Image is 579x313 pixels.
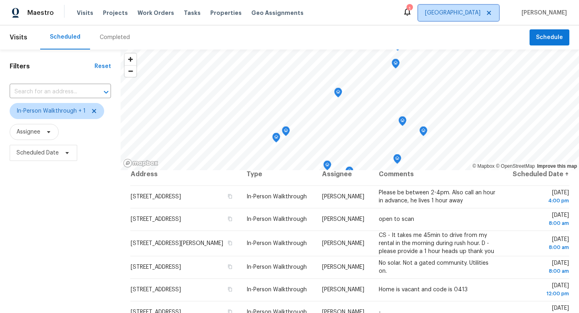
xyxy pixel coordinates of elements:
[322,241,364,246] span: [PERSON_NAME]
[246,264,307,270] span: In-Person Walkthrough
[511,219,569,227] div: 8:00 am
[379,216,414,222] span: open to scan
[345,167,353,179] div: Map marker
[511,243,569,251] div: 8:00 am
[251,9,304,17] span: Geo Assignments
[210,9,242,17] span: Properties
[511,283,569,298] span: [DATE]
[472,163,495,169] a: Mapbox
[131,216,181,222] span: [STREET_ADDRESS]
[379,190,495,204] span: Please be between 2-4pm. Also call an hour in advance, he lives 1 hour away
[121,49,579,170] canvas: Map
[372,163,504,185] th: Comments
[419,126,427,139] div: Map marker
[125,66,136,77] span: Zoom out
[246,216,307,222] span: In-Person Walkthrough
[184,10,201,16] span: Tasks
[504,163,569,185] th: Scheduled Date ↑
[125,54,136,65] button: Zoom in
[322,287,364,292] span: [PERSON_NAME]
[103,9,128,17] span: Projects
[246,241,307,246] span: In-Person Walkthrough
[316,163,372,185] th: Assignee
[511,212,569,227] span: [DATE]
[511,260,569,275] span: [DATE]
[393,154,401,167] div: Map marker
[226,263,234,270] button: Copy Address
[511,197,569,205] div: 4:00 pm
[530,29,569,46] button: Schedule
[240,163,316,185] th: Type
[425,9,480,17] span: [GEOGRAPHIC_DATA]
[511,290,569,298] div: 12:00 pm
[130,163,240,185] th: Address
[496,163,535,169] a: OpenStreetMap
[323,161,331,173] div: Map marker
[131,194,181,200] span: [STREET_ADDRESS]
[379,233,494,254] span: CS - It takes me 45min to drive from my rental in the morning during rush hour. D - please provid...
[322,264,364,270] span: [PERSON_NAME]
[379,260,489,274] span: No solar. Not a gated community. Utilities on.
[246,287,307,292] span: In-Person Walkthrough
[322,194,364,200] span: [PERSON_NAME]
[10,29,27,46] span: Visits
[511,267,569,275] div: 8:00 am
[322,216,364,222] span: [PERSON_NAME]
[125,65,136,77] button: Zoom out
[77,9,93,17] span: Visits
[16,149,59,157] span: Scheduled Date
[16,128,40,136] span: Assignee
[518,9,567,17] span: [PERSON_NAME]
[511,237,569,251] span: [DATE]
[334,88,342,100] div: Map marker
[27,9,54,17] span: Maestro
[226,286,234,293] button: Copy Address
[379,287,468,292] span: Home is vacant and code is 0413
[10,62,94,70] h1: Filters
[123,159,158,168] a: Mapbox homepage
[50,33,80,41] div: Scheduled
[282,126,290,139] div: Map marker
[272,133,280,145] div: Map marker
[138,9,174,17] span: Work Orders
[226,215,234,222] button: Copy Address
[246,194,307,200] span: In-Person Walkthrough
[511,190,569,205] span: [DATE]
[131,241,223,246] span: [STREET_ADDRESS][PERSON_NAME]
[536,33,563,43] span: Schedule
[131,264,181,270] span: [STREET_ADDRESS]
[16,107,86,115] span: In-Person Walkthrough + 1
[94,62,111,70] div: Reset
[10,86,88,98] input: Search for an address...
[100,33,130,41] div: Completed
[226,239,234,247] button: Copy Address
[101,86,112,98] button: Open
[537,163,577,169] a: Improve this map
[407,5,412,13] div: 1
[131,287,181,292] span: [STREET_ADDRESS]
[398,116,407,129] div: Map marker
[392,59,400,71] div: Map marker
